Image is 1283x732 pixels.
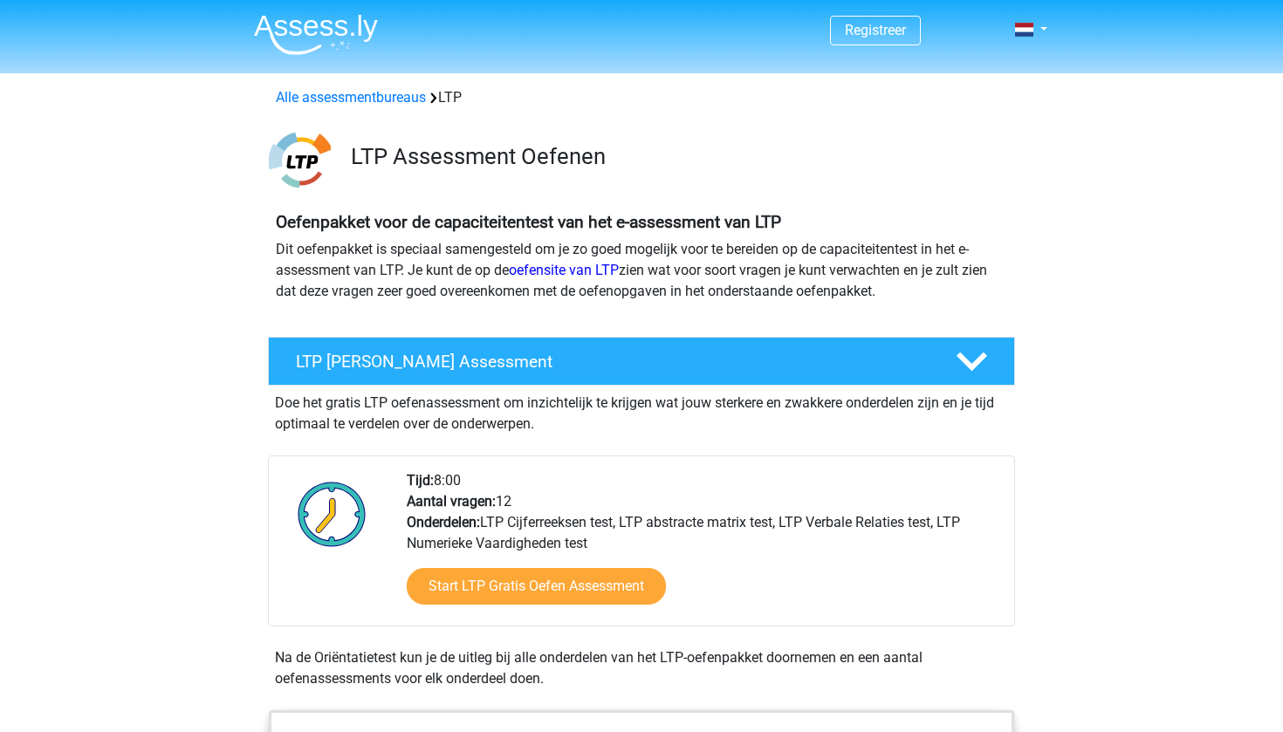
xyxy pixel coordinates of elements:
[268,647,1015,689] div: Na de Oriëntatietest kun je de uitleg bij alle onderdelen van het LTP-oefenpakket doornemen en ee...
[276,239,1007,302] p: Dit oefenpakket is speciaal samengesteld om je zo goed mogelijk voor te bereiden op de capaciteit...
[268,386,1015,434] div: Doe het gratis LTP oefenassessment om inzichtelijk te krijgen wat jouw sterkere en zwakkere onder...
[276,212,781,232] b: Oefenpakket voor de capaciteitentest van het e-assessment van LTP
[394,470,1013,626] div: 8:00 12 LTP Cijferreeksen test, LTP abstracte matrix test, LTP Verbale Relaties test, LTP Numerie...
[351,143,1001,170] h3: LTP Assessment Oefenen
[845,22,906,38] a: Registreer
[269,87,1014,108] div: LTP
[407,493,496,510] b: Aantal vragen:
[254,14,378,55] img: Assessly
[407,514,480,530] b: Onderdelen:
[509,262,619,278] a: oefensite van LTP
[407,568,666,605] a: Start LTP Gratis Oefen Assessment
[296,352,928,372] h4: LTP [PERSON_NAME] Assessment
[276,89,426,106] a: Alle assessmentbureaus
[269,129,331,191] img: ltp.png
[261,337,1022,386] a: LTP [PERSON_NAME] Assessment
[288,470,376,558] img: Klok
[407,472,434,489] b: Tijd:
